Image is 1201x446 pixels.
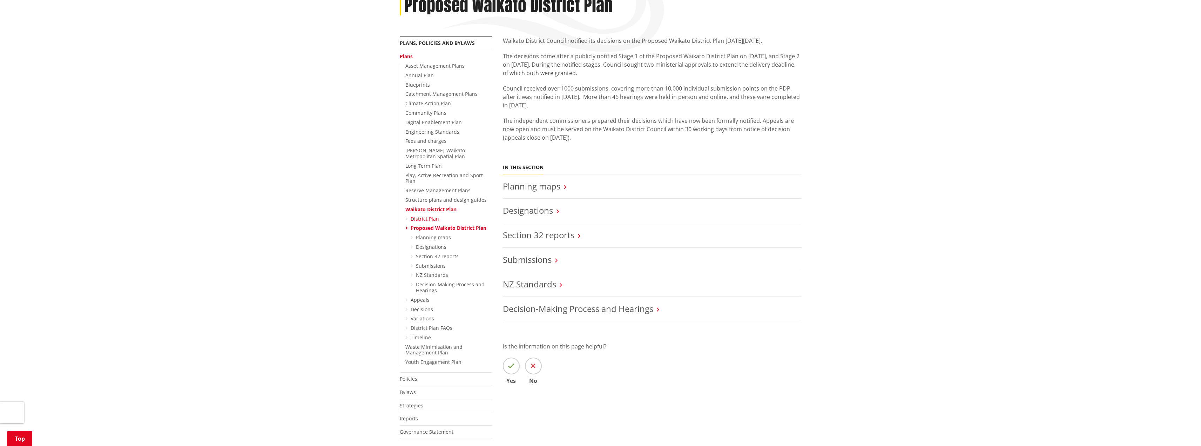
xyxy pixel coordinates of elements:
p: Waikato District Council notified its decisions on the Proposed Waikato District Plan [DATE][DATE]. [503,36,802,45]
a: Decisions [411,306,433,313]
a: Appeals [411,297,430,303]
a: Structure plans and design guides [405,197,487,203]
a: Planning maps [503,180,560,192]
span: Yes [503,378,520,384]
a: Climate Action Plan [405,100,451,107]
a: Designations [416,244,446,250]
a: Play, Active Recreation and Sport Plan [405,172,483,185]
a: Asset Management Plans [405,62,465,69]
h5: In this section [503,165,544,171]
a: Decision-Making Process and Hearings [416,281,485,294]
a: Variations [411,315,434,322]
a: Bylaws [400,389,416,395]
span: No [525,378,542,384]
a: Top [7,431,32,446]
a: Youth Engagement Plan [405,359,461,365]
a: Catchment Management Plans [405,91,478,97]
iframe: Messenger Launcher [1169,417,1194,442]
a: Submissions [503,254,552,265]
a: Section 32 reports [416,253,459,260]
a: NZ Standards [416,272,448,278]
a: Reserve Management Plans [405,187,471,194]
a: [PERSON_NAME]-Waikato Metropolitan Spatial Plan [405,147,465,160]
a: Engineering Standards [405,128,459,135]
a: Timeline [411,334,431,341]
a: Annual Plan [405,72,434,79]
a: Waikato District Plan [405,206,457,213]
a: Long Term Plan [405,162,442,169]
a: District Plan [411,215,439,222]
a: District Plan FAQs [411,325,452,331]
a: Planning maps [416,234,451,241]
a: Submissions [416,262,446,269]
a: Section 32 reports [503,229,574,241]
p: The decisions come after a publicly notified Stage 1 of the Proposed Waikato District Plan on [DA... [503,52,802,77]
a: Proposed Waikato District Plan [411,225,486,231]
a: Governance Statement [400,428,453,435]
a: NZ Standards [503,278,556,290]
a: Waste Minimisation and Management Plan [405,344,463,356]
a: Plans [400,53,413,60]
a: Decision-Making Process and Hearings [503,303,653,314]
a: Plans, policies and bylaws [400,40,475,46]
a: Community Plans [405,109,446,116]
p: Council received over 1000 submissions, covering more than 10,000 individual submission points on... [503,84,802,109]
a: Digital Enablement Plan [405,119,462,126]
p: The independent commissioners prepared their decisions which have now been formally notified. App... [503,117,802,142]
a: Designations [503,205,553,216]
a: Blueprints [405,81,430,88]
a: Reports [400,415,418,422]
a: Strategies [400,402,423,409]
a: Fees and charges [405,138,446,144]
p: Is the information on this page helpful? [503,342,802,351]
a: Policies [400,375,417,382]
